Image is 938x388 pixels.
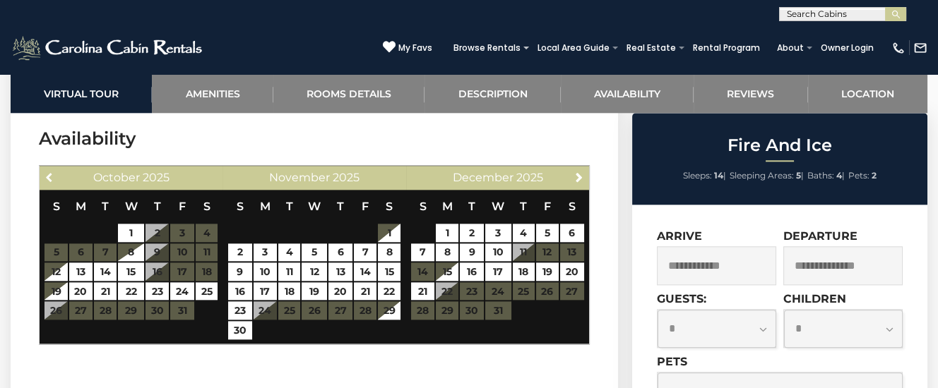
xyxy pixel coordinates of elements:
label: Guests: [657,292,706,305]
strong: 14 [714,170,723,181]
label: Arrive [657,229,702,243]
a: Description [425,74,560,113]
a: 4 [278,243,300,262]
img: mail-regular-white.png [913,41,927,55]
span: Friday [544,200,551,213]
span: 2025 [333,171,360,184]
a: 29 [378,301,400,320]
span: Next [574,171,585,183]
a: 12 [302,262,327,281]
img: White-1-2.png [11,34,206,62]
span: December [453,171,513,184]
span: Friday [362,200,369,213]
a: 19 [44,282,67,301]
a: 19 [302,282,327,301]
a: Previous [41,168,59,186]
a: 5 [302,243,327,262]
span: 2025 [143,171,170,184]
a: Next [570,168,588,186]
span: Wednesday [308,200,321,213]
a: Real Estate [619,38,683,58]
span: Sleeps: [683,170,712,181]
a: 4 [513,224,535,242]
a: 22 [378,282,400,301]
a: Rooms Details [273,74,425,113]
a: 21 [94,282,117,301]
a: 8 [436,243,458,262]
span: Wednesday [492,200,504,213]
label: Children [783,292,846,305]
span: Monday [441,200,452,213]
a: Availability [561,74,694,113]
a: 23 [228,301,252,320]
span: Sunday [420,200,427,213]
span: Wednesday [125,200,138,213]
span: Sunday [237,200,244,213]
a: 20 [69,282,93,301]
span: Saturday [386,200,393,213]
img: phone-regular-white.png [891,41,906,55]
span: Saturday [569,200,576,213]
strong: 2 [872,170,877,181]
a: Owner Login [814,38,881,58]
a: 25 [196,282,218,301]
a: Browse Rentals [446,38,528,58]
span: Thursday [337,200,344,213]
span: Thursday [154,200,161,213]
span: Monday [260,200,271,213]
a: 30 [228,321,252,339]
a: 1 [378,224,400,242]
a: About [770,38,811,58]
span: Saturday [203,200,210,213]
a: Virtual Tour [11,74,152,113]
a: 13 [69,262,93,281]
a: 9 [460,243,484,262]
a: 6 [328,243,352,262]
a: 22 [118,282,143,301]
a: 15 [436,262,458,281]
a: 8 [118,243,143,262]
a: 9 [228,262,252,281]
a: 24 [170,282,194,301]
a: 10 [254,262,278,281]
a: 13 [328,262,352,281]
h3: Availability [39,126,590,151]
a: 6 [560,224,584,242]
span: Pets: [848,170,869,181]
span: Friday [179,200,186,213]
a: 21 [354,282,376,301]
a: My Favs [383,40,432,55]
span: Tuesday [102,200,109,213]
a: 16 [460,262,484,281]
strong: 4 [836,170,842,181]
a: 3 [254,243,278,262]
a: 15 [378,262,400,281]
span: Tuesday [286,200,293,213]
a: 2 [460,224,484,242]
a: Rental Program [686,38,767,58]
a: 18 [278,282,300,301]
a: 8 [378,243,400,262]
span: Baths: [807,170,834,181]
a: Reviews [694,74,807,113]
a: 5 [536,224,559,242]
span: Monday [76,200,86,213]
a: 10 [485,243,511,262]
a: 14 [354,262,376,281]
span: Sunday [53,200,60,213]
a: 1 [118,224,143,242]
strong: 5 [796,170,801,181]
label: Departure [783,229,857,243]
a: 2 [228,243,252,262]
span: November [269,171,330,184]
span: October [93,171,140,184]
li: | [683,166,726,185]
a: Amenities [152,74,273,113]
h2: Fire And Ice [636,136,924,154]
a: Location [808,74,927,113]
a: 20 [560,262,584,281]
a: 12 [44,262,67,281]
label: Pets [657,355,687,368]
a: 1 [436,224,458,242]
a: 17 [254,282,278,301]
